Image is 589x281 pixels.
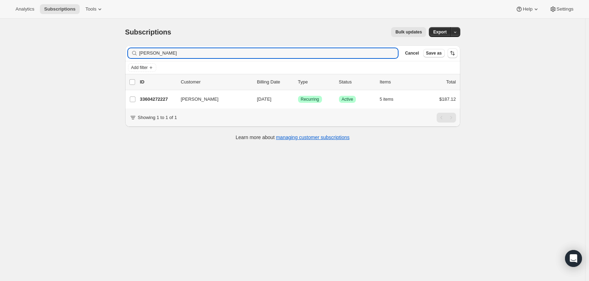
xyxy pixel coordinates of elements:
p: Total [446,79,456,86]
div: Items [380,79,415,86]
p: Showing 1 to 1 of 1 [138,114,177,121]
span: Analytics [16,6,34,12]
span: Settings [557,6,573,12]
span: Tools [85,6,96,12]
input: Filter subscribers [139,48,398,58]
button: [PERSON_NAME] [177,94,247,105]
p: 33604272227 [140,96,175,103]
span: Save as [426,50,442,56]
p: Learn more about [236,134,350,141]
div: 33604272227[PERSON_NAME][DATE]SuccessRecurringSuccessActive5 items$187.12 [140,94,456,104]
span: Cancel [405,50,419,56]
nav: Pagination [437,113,456,123]
span: [DATE] [257,96,272,102]
p: Billing Date [257,79,292,86]
button: Settings [545,4,578,14]
span: Active [342,96,353,102]
button: Tools [81,4,108,14]
span: Subscriptions [44,6,75,12]
button: Cancel [402,49,421,57]
button: Help [511,4,544,14]
button: Subscriptions [40,4,80,14]
span: Help [523,6,532,12]
div: Open Intercom Messenger [565,250,582,267]
span: Bulk updates [395,29,422,35]
span: Subscriptions [125,28,171,36]
button: 5 items [380,94,401,104]
p: Status [339,79,374,86]
button: Sort the results [448,48,457,58]
p: ID [140,79,175,86]
span: [PERSON_NAME] [181,96,219,103]
button: Analytics [11,4,38,14]
div: IDCustomerBilling DateTypeStatusItemsTotal [140,79,456,86]
button: Add filter [128,63,156,72]
span: Add filter [131,65,148,70]
span: Recurring [301,96,319,102]
span: $187.12 [439,96,456,102]
span: 5 items [380,96,394,102]
button: Save as [423,49,445,57]
button: Export [429,27,451,37]
button: Bulk updates [391,27,426,37]
span: Export [433,29,447,35]
a: managing customer subscriptions [276,135,350,140]
div: Type [298,79,333,86]
p: Customer [181,79,251,86]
